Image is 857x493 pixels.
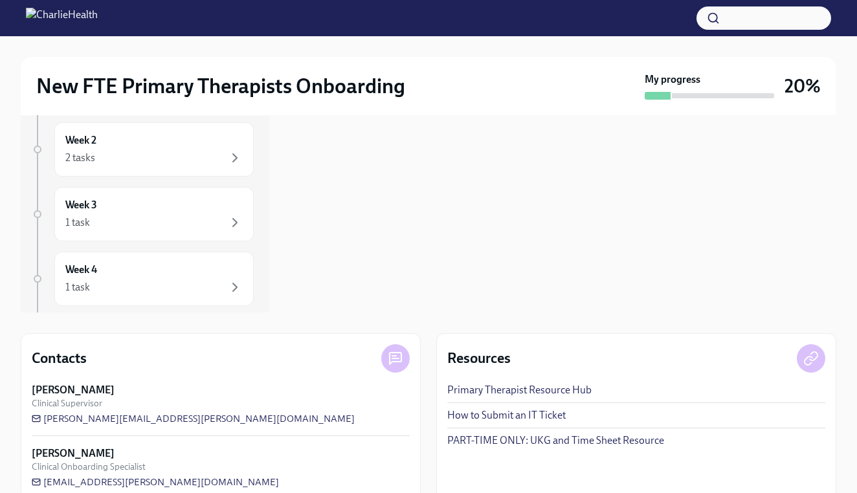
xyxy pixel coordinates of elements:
[65,215,90,230] div: 1 task
[31,187,254,241] a: Week 31 task
[31,252,254,306] a: Week 41 task
[65,198,97,212] h6: Week 3
[447,408,566,422] a: How to Submit an IT Ticket
[32,446,115,461] strong: [PERSON_NAME]
[32,461,146,473] span: Clinical Onboarding Specialist
[645,72,700,87] strong: My progress
[785,74,821,98] h3: 20%
[32,383,115,397] strong: [PERSON_NAME]
[65,151,95,165] div: 2 tasks
[447,383,592,397] a: Primary Therapist Resource Hub
[26,8,98,28] img: CharlieHealth
[32,476,279,488] a: [EMAIL_ADDRESS][PERSON_NAME][DOMAIN_NAME]
[32,349,87,368] h4: Contacts
[65,280,90,294] div: 1 task
[31,122,254,177] a: Week 22 tasks
[65,133,96,148] h6: Week 2
[36,73,405,99] h2: New FTE Primary Therapists Onboarding
[447,433,664,448] a: PART-TIME ONLY: UKG and Time Sheet Resource
[65,263,97,277] h6: Week 4
[447,349,511,368] h4: Resources
[32,412,355,425] a: [PERSON_NAME][EMAIL_ADDRESS][PERSON_NAME][DOMAIN_NAME]
[32,397,102,410] span: Clinical Supervisor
